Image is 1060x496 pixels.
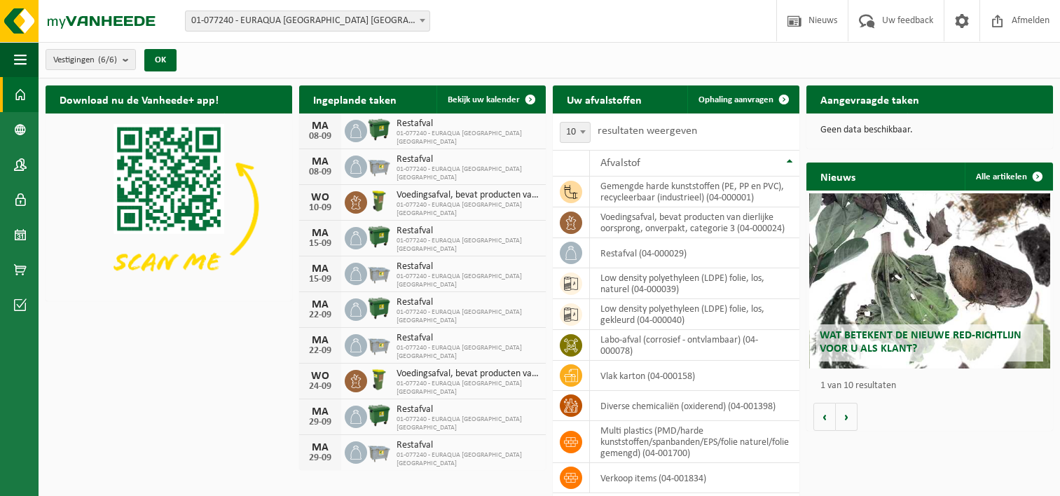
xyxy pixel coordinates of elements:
[367,261,391,284] img: WB-2500-GAL-GY-01
[397,118,539,130] span: Restafval
[590,330,799,361] td: labo-afval (corrosief - ontvlambaar) (04-000078)
[590,238,799,268] td: restafval (04-000029)
[600,158,640,169] span: Afvalstof
[306,371,334,382] div: WO
[306,310,334,320] div: 22-09
[590,207,799,238] td: voedingsafval, bevat producten van dierlijke oorsprong, onverpakt, categorie 3 (04-000024)
[98,55,117,64] count: (6/6)
[397,415,539,432] span: 01-077240 - EURAQUA [GEOGRAPHIC_DATA] [GEOGRAPHIC_DATA]
[560,123,590,142] span: 10
[306,263,334,275] div: MA
[397,165,539,182] span: 01-077240 - EURAQUA [GEOGRAPHIC_DATA] [GEOGRAPHIC_DATA]
[397,273,539,289] span: 01-077240 - EURAQUA [GEOGRAPHIC_DATA] [GEOGRAPHIC_DATA]
[560,122,591,143] span: 10
[590,299,799,330] td: low density polyethyleen (LDPE) folie, los, gekleurd (04-000040)
[397,237,539,254] span: 01-077240 - EURAQUA [GEOGRAPHIC_DATA] [GEOGRAPHIC_DATA]
[809,193,1051,368] a: Wat betekent de nieuwe RED-richtlijn voor u als klant?
[367,118,391,142] img: WB-1100-HPE-GN-01
[590,268,799,299] td: low density polyethyleen (LDPE) folie, los, naturel (04-000039)
[306,442,334,453] div: MA
[46,113,292,298] img: Download de VHEPlus App
[186,11,429,31] span: 01-077240 - EURAQUA EUROPE NV - WAREGEM
[306,275,334,284] div: 15-09
[144,49,177,71] button: OK
[397,201,539,218] span: 01-077240 - EURAQUA [GEOGRAPHIC_DATA] [GEOGRAPHIC_DATA]
[306,382,334,392] div: 24-09
[397,154,539,165] span: Restafval
[306,132,334,142] div: 08-09
[46,49,136,70] button: Vestigingen(6/6)
[836,403,858,431] button: Volgende
[820,381,1046,391] p: 1 van 10 resultaten
[598,125,697,137] label: resultaten weergeven
[53,50,117,71] span: Vestigingen
[306,406,334,418] div: MA
[397,440,539,451] span: Restafval
[306,453,334,463] div: 29-09
[367,368,391,392] img: WB-0060-HPE-GN-50
[306,335,334,346] div: MA
[397,380,539,397] span: 01-077240 - EURAQUA [GEOGRAPHIC_DATA] [GEOGRAPHIC_DATA]
[306,156,334,167] div: MA
[306,239,334,249] div: 15-09
[397,297,539,308] span: Restafval
[965,163,1052,191] a: Alle artikelen
[306,120,334,132] div: MA
[397,333,539,344] span: Restafval
[806,85,933,113] h2: Aangevraagde taken
[820,330,1021,354] span: Wat betekent de nieuwe RED-richtlijn voor u als klant?
[813,403,836,431] button: Vorige
[306,418,334,427] div: 29-09
[367,153,391,177] img: WB-2500-GAL-GY-01
[397,261,539,273] span: Restafval
[367,332,391,356] img: WB-2500-GAL-GY-01
[397,404,539,415] span: Restafval
[553,85,656,113] h2: Uw afvalstoffen
[367,189,391,213] img: WB-0060-HPE-GN-50
[397,344,539,361] span: 01-077240 - EURAQUA [GEOGRAPHIC_DATA] [GEOGRAPHIC_DATA]
[306,203,334,213] div: 10-09
[299,85,411,113] h2: Ingeplande taken
[448,95,520,104] span: Bekijk uw kalender
[397,130,539,146] span: 01-077240 - EURAQUA [GEOGRAPHIC_DATA] [GEOGRAPHIC_DATA]
[806,163,869,190] h2: Nieuws
[367,439,391,463] img: WB-2500-GAL-GY-01
[306,192,334,203] div: WO
[397,308,539,325] span: 01-077240 - EURAQUA [GEOGRAPHIC_DATA] [GEOGRAPHIC_DATA]
[590,177,799,207] td: gemengde harde kunststoffen (PE, PP en PVC), recycleerbaar (industrieel) (04-000001)
[46,85,233,113] h2: Download nu de Vanheede+ app!
[590,391,799,421] td: diverse chemicaliën (oxiderend) (04-001398)
[367,404,391,427] img: WB-1100-HPE-GN-01
[306,228,334,239] div: MA
[397,190,539,201] span: Voedingsafval, bevat producten van dierlijke oorsprong, onverpakt, categorie 3
[820,125,1039,135] p: Geen data beschikbaar.
[436,85,544,113] a: Bekijk uw kalender
[306,299,334,310] div: MA
[367,225,391,249] img: WB-1100-HPE-GN-01
[306,167,334,177] div: 08-09
[397,226,539,237] span: Restafval
[590,361,799,391] td: vlak karton (04-000158)
[185,11,430,32] span: 01-077240 - EURAQUA EUROPE NV - WAREGEM
[397,451,539,468] span: 01-077240 - EURAQUA [GEOGRAPHIC_DATA] [GEOGRAPHIC_DATA]
[687,85,798,113] a: Ophaling aanvragen
[367,296,391,320] img: WB-1100-HPE-GN-01
[306,346,334,356] div: 22-09
[698,95,773,104] span: Ophaling aanvragen
[590,421,799,463] td: multi plastics (PMD/harde kunststoffen/spanbanden/EPS/folie naturel/folie gemengd) (04-001700)
[590,463,799,493] td: verkoop items (04-001834)
[397,368,539,380] span: Voedingsafval, bevat producten van dierlijke oorsprong, onverpakt, categorie 3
